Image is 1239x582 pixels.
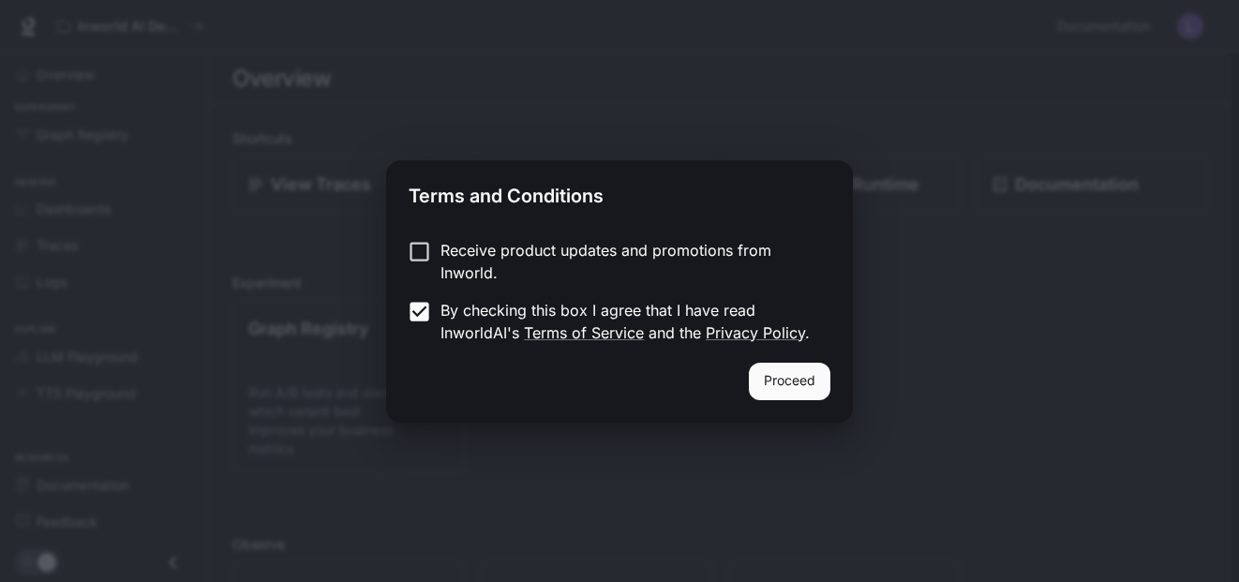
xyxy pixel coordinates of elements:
p: By checking this box I agree that I have read InworldAI's and the . [440,299,815,344]
a: Privacy Policy [706,323,805,342]
button: Proceed [749,363,830,400]
a: Terms of Service [524,323,644,342]
h2: Terms and Conditions [386,160,853,224]
p: Receive product updates and promotions from Inworld. [440,239,815,284]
